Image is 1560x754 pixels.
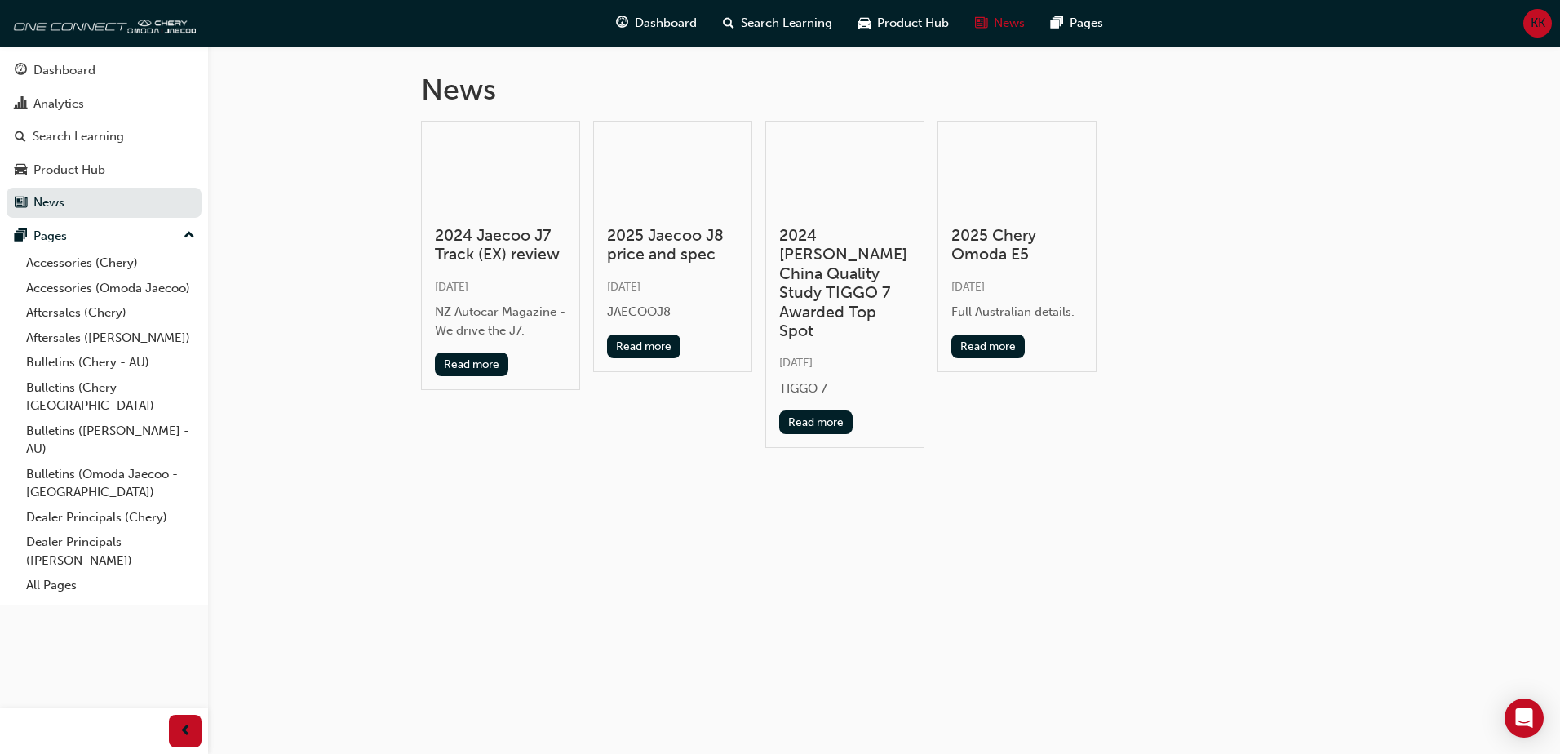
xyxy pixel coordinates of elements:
[1070,14,1103,33] span: Pages
[1051,13,1063,33] span: pages-icon
[765,121,924,449] a: 2024 [PERSON_NAME] China Quality Study TIGGO 7 Awarded Top Spot[DATE]TIGGO 7Read more
[7,221,202,251] button: Pages
[710,7,845,40] a: search-iconSearch Learning
[1505,699,1544,738] div: Open Intercom Messenger
[635,14,697,33] span: Dashboard
[20,251,202,276] a: Accessories (Chery)
[607,226,738,264] h3: 2025 Jaecoo J8 price and spec
[20,419,202,462] a: Bulletins ([PERSON_NAME] - AU)
[20,326,202,351] a: Aftersales ([PERSON_NAME])
[435,353,509,376] button: Read more
[951,303,1083,322] div: Full Australian details.
[741,14,832,33] span: Search Learning
[8,7,196,39] img: oneconnect
[994,14,1025,33] span: News
[975,13,987,33] span: news-icon
[20,573,202,598] a: All Pages
[779,356,813,370] span: [DATE]
[779,410,853,434] button: Read more
[858,13,871,33] span: car-icon
[20,375,202,419] a: Bulletins (Chery - [GEOGRAPHIC_DATA])
[33,61,95,80] div: Dashboard
[1038,7,1116,40] a: pages-iconPages
[607,303,738,322] div: JAECOOJ8
[845,7,962,40] a: car-iconProduct Hub
[7,188,202,218] a: News
[937,121,1097,372] a: 2025 Chery Omoda E5[DATE]Full Australian details.Read more
[33,127,124,146] div: Search Learning
[7,52,202,221] button: DashboardAnalyticsSearch LearningProduct HubNews
[33,95,84,113] div: Analytics
[33,161,105,180] div: Product Hub
[1523,9,1552,38] button: KK
[179,721,192,742] span: prev-icon
[951,335,1026,358] button: Read more
[421,121,580,391] a: 2024 Jaecoo J7 Track (EX) review[DATE]NZ Autocar Magazine - We drive the J7.Read more
[20,276,202,301] a: Accessories (Omoda Jaecoo)
[15,163,27,178] span: car-icon
[1531,14,1545,33] span: KK
[15,229,27,244] span: pages-icon
[421,72,1348,108] h1: News
[7,155,202,185] a: Product Hub
[20,505,202,530] a: Dealer Principals (Chery)
[779,226,911,340] h3: 2024 [PERSON_NAME] China Quality Study TIGGO 7 Awarded Top Spot
[15,196,27,211] span: news-icon
[15,130,26,144] span: search-icon
[593,121,752,372] a: 2025 Jaecoo J8 price and spec[DATE]JAECOOJ8Read more
[435,226,566,264] h3: 2024 Jaecoo J7 Track (EX) review
[20,462,202,505] a: Bulletins (Omoda Jaecoo - [GEOGRAPHIC_DATA])
[951,226,1083,264] h3: 2025 Chery Omoda E5
[962,7,1038,40] a: news-iconNews
[616,13,628,33] span: guage-icon
[15,64,27,78] span: guage-icon
[607,335,681,358] button: Read more
[7,122,202,152] a: Search Learning
[779,379,911,398] div: TIGGO 7
[877,14,949,33] span: Product Hub
[951,280,985,294] span: [DATE]
[20,300,202,326] a: Aftersales (Chery)
[723,13,734,33] span: search-icon
[603,7,710,40] a: guage-iconDashboard
[607,280,640,294] span: [DATE]
[20,350,202,375] a: Bulletins (Chery - AU)
[7,89,202,119] a: Analytics
[435,280,468,294] span: [DATE]
[184,225,195,246] span: up-icon
[7,55,202,86] a: Dashboard
[15,97,27,112] span: chart-icon
[33,227,67,246] div: Pages
[435,303,566,339] div: NZ Autocar Magazine - We drive the J7.
[20,530,202,573] a: Dealer Principals ([PERSON_NAME])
